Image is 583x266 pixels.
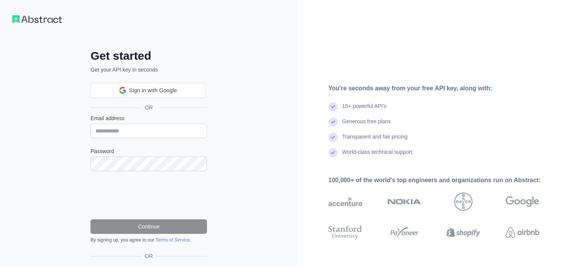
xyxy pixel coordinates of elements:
img: check mark [328,117,338,127]
iframe: reCAPTCHA [90,180,207,210]
img: stanford university [328,224,362,241]
h2: Get started [90,49,207,63]
img: check mark [328,102,338,111]
div: Transparent and fair pricing [342,133,408,148]
label: Email address [90,114,207,122]
div: 15+ powerful API's [342,102,387,117]
button: Continue [90,219,207,234]
label: Password [90,147,207,155]
img: check mark [328,148,338,157]
img: google [506,193,539,211]
p: Get your API key in seconds [90,66,207,73]
img: bayer [454,193,473,211]
img: nokia [388,193,421,211]
span: OR [139,104,159,111]
img: airbnb [506,224,539,241]
div: You're seconds away from your free API key, along with: [328,84,564,93]
div: Generous free plans [342,117,391,133]
a: Terms of Service [155,237,189,243]
div: By signing up, you agree to our . [90,237,207,243]
img: payoneer [388,224,421,241]
img: Workflow [12,15,62,23]
img: shopify [447,224,480,241]
div: Sign in with Google [90,83,205,98]
img: check mark [328,133,338,142]
div: World-class technical support [342,148,412,163]
span: OR [142,252,156,260]
img: accenture [328,193,362,211]
div: 100,000+ of the world's top engineers and organizations run on Abstract: [328,176,564,185]
span: Sign in with Google [129,86,177,95]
